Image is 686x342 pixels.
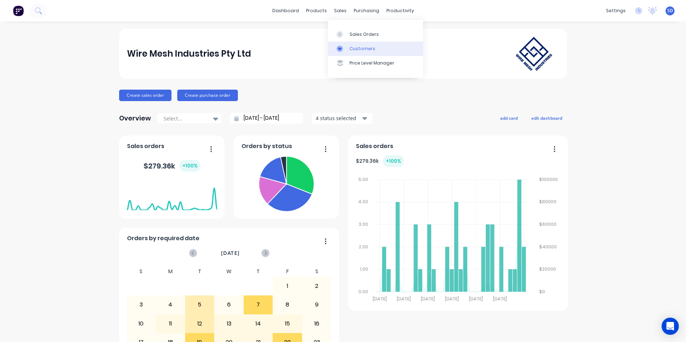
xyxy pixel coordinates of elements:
a: Sales Orders [328,27,423,41]
div: + 100 % [383,155,404,167]
div: + 100 % [179,160,201,172]
div: 16 [302,315,331,333]
button: edit dashboard [527,113,567,123]
div: 2 [302,277,331,295]
div: 15 [273,315,302,333]
div: Price Level Manager [349,60,394,66]
img: Wire Mesh Industries Pty Ltd [509,30,559,78]
a: Customers [328,42,423,56]
div: 13 [215,315,243,333]
div: 7 [244,296,273,314]
a: Price Level Manager [328,56,423,70]
div: productivity [383,5,418,16]
div: 10 [127,315,156,333]
tspan: [DATE] [445,296,459,302]
div: 11 [156,315,185,333]
div: 1 [273,277,302,295]
tspan: 2.00 [359,244,368,250]
tspan: $20000 [539,266,556,272]
tspan: $0 [539,289,545,295]
tspan: [DATE] [372,296,386,302]
span: SD [667,8,673,14]
div: Customers [349,46,375,52]
tspan: 1.00 [360,266,368,272]
div: settings [602,5,629,16]
div: purchasing [350,5,383,16]
div: S [302,266,332,277]
tspan: 3.00 [359,221,368,227]
span: Sales orders [356,142,393,151]
div: M [156,266,185,277]
span: Sales orders [127,142,164,151]
tspan: [DATE] [396,296,410,302]
tspan: $100000 [539,176,558,182]
span: Orders by status [241,142,292,151]
div: Overview [119,111,151,125]
div: T [185,266,215,277]
div: Sales Orders [349,31,379,38]
button: 4 status selected [312,113,373,124]
div: 3 [127,296,156,314]
tspan: 5.00 [358,176,368,182]
div: Wire Mesh Industries Pty Ltd [127,47,251,61]
div: 9 [302,296,331,314]
div: Open Intercom Messenger [662,318,679,335]
div: 4 status selected [316,114,361,122]
button: add card [495,113,522,123]
div: 8 [273,296,302,314]
img: Factory [13,5,24,16]
div: 14 [244,315,273,333]
div: 5 [185,296,214,314]
button: Create sales order [119,90,171,101]
div: $ 279.36k [144,160,201,172]
div: 6 [215,296,243,314]
tspan: [DATE] [469,296,483,302]
tspan: $60000 [539,221,556,227]
div: 4 [156,296,185,314]
div: T [244,266,273,277]
div: 12 [185,315,214,333]
div: $ 279.36k [356,155,404,167]
tspan: $80000 [539,199,556,205]
div: S [127,266,156,277]
span: [DATE] [221,249,240,257]
a: dashboard [269,5,302,16]
tspan: [DATE] [493,296,507,302]
div: products [302,5,330,16]
tspan: 0.00 [358,289,368,295]
tspan: $40000 [539,244,557,250]
div: sales [330,5,350,16]
tspan: 4.00 [358,199,368,205]
div: F [273,266,302,277]
tspan: [DATE] [420,296,434,302]
div: W [214,266,244,277]
button: Create purchase order [177,90,238,101]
